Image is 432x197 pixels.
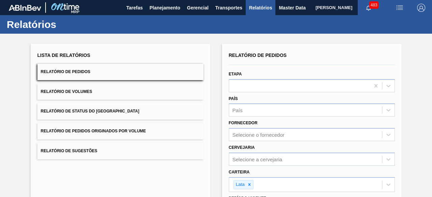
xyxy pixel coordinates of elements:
[215,4,242,12] span: Transportes
[126,4,143,12] span: Tarefas
[233,132,285,138] div: Selecione o fornecedor
[37,84,204,100] button: Relatório de Volumes
[233,107,243,113] div: País
[37,103,204,120] button: Relatório de Status do [GEOGRAPHIC_DATA]
[37,143,204,159] button: Relatório de Sugestões
[7,21,127,28] h1: Relatórios
[37,123,204,139] button: Relatório de Pedidos Originados por Volume
[417,4,425,12] img: Logout
[229,145,255,150] label: Cervejaria
[358,3,379,12] button: Notificações
[229,72,242,76] label: Etapa
[233,156,282,162] div: Selecione a cervejaria
[229,96,238,101] label: País
[396,4,404,12] img: userActions
[41,149,98,153] span: Relatório de Sugestões
[150,4,180,12] span: Planejamento
[41,69,90,74] span: Relatório de Pedidos
[41,89,92,94] span: Relatório de Volumes
[41,109,139,113] span: Relatório de Status do [GEOGRAPHIC_DATA]
[229,53,287,58] span: Relatório de Pedidos
[9,5,41,11] img: TNhmsLtSVTkK8tSr43FrP2fwEKptu5GPRR3wAAAABJRU5ErkJggg==
[234,180,246,189] div: Lata
[229,121,258,125] label: Fornecedor
[249,4,272,12] span: Relatórios
[37,53,90,58] span: Lista de Relatórios
[369,1,379,9] span: 483
[187,4,209,12] span: Gerencial
[279,4,305,12] span: Master Data
[229,170,250,174] label: Carteira
[37,64,204,80] button: Relatório de Pedidos
[41,129,146,133] span: Relatório de Pedidos Originados por Volume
